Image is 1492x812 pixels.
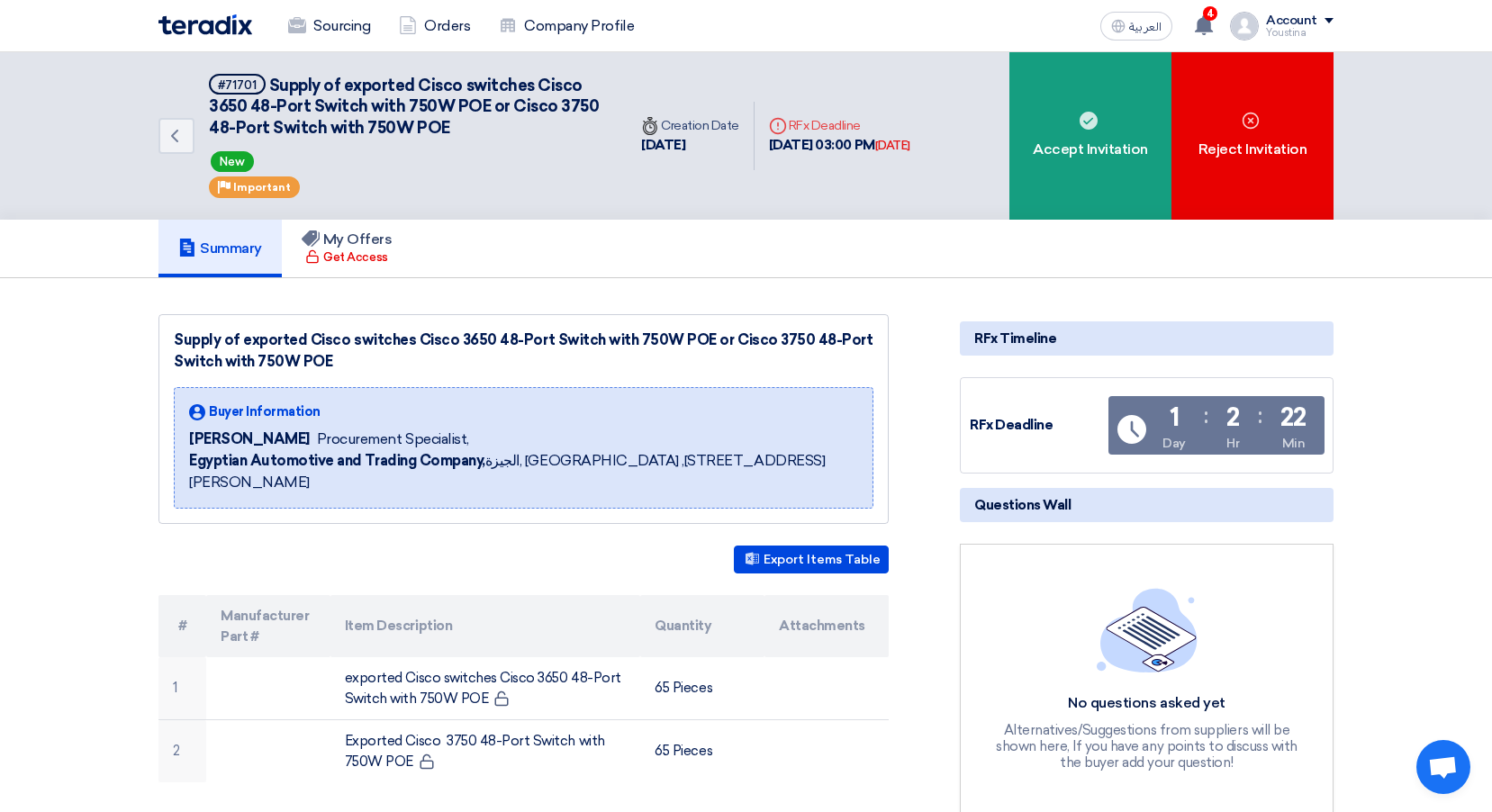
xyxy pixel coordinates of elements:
div: RFx Deadline [769,116,910,135]
b: Egyptian Automotive and Trading Company, [189,452,485,469]
a: Summary [158,220,282,277]
img: profile_test.png [1230,12,1259,41]
th: Quantity [640,595,764,657]
h5: Summary [178,239,262,257]
div: : [1258,400,1262,432]
div: Alternatives/Suggestions from suppliers will be shown here, If you have any points to discuss wit... [994,722,1300,771]
span: New [211,151,254,172]
div: Open chat [1416,740,1470,794]
a: Company Profile [484,6,648,46]
th: Item Description [330,595,641,657]
div: : [1204,400,1208,432]
span: Important [233,181,291,194]
span: Procurement Specialist, [317,429,469,450]
div: [DATE] [641,135,739,156]
th: # [158,595,206,657]
div: Get Access [305,248,387,266]
h5: Supply of exported Cisco switches Cisco 3650 48-Port Switch with 750W POE or Cisco 3750 48-Port S... [209,74,605,139]
img: Teradix logo [158,14,252,35]
div: Reject Invitation [1171,52,1334,220]
div: [DATE] 03:00 PM [769,135,910,156]
span: [PERSON_NAME] [189,429,310,450]
div: RFx Deadline [970,415,1105,436]
button: العربية [1100,12,1172,41]
span: Supply of exported Cisco switches Cisco 3650 48-Port Switch with 750W POE or Cisco 3750 48-Port S... [209,76,599,138]
div: #71701 [218,79,257,91]
div: Min [1282,434,1306,453]
a: Orders [384,6,484,46]
td: 65 Pieces [640,657,764,720]
div: 2 [1226,405,1240,430]
span: 4 [1203,6,1217,21]
div: Supply of exported Cisco switches Cisco 3650 48-Port Switch with 750W POE or Cisco 3750 48-Port S... [174,329,873,373]
div: No questions asked yet [994,694,1300,713]
td: 65 Pieces [640,720,764,783]
div: Youstina [1266,28,1334,38]
div: Hr [1226,434,1239,453]
span: العربية [1129,21,1162,33]
div: Accept Invitation [1009,52,1171,220]
img: empty_state_list.svg [1097,588,1198,672]
a: My Offers Get Access [282,220,412,277]
h5: My Offers [302,230,393,248]
th: Attachments [764,595,889,657]
span: الجيزة, [GEOGRAPHIC_DATA] ,[STREET_ADDRESS][PERSON_NAME] [189,450,858,493]
div: Account [1266,14,1317,29]
td: Exported Cisco 3750 48-Port Switch with 750W POE [330,720,641,783]
th: Manufacturer Part # [206,595,330,657]
div: [DATE] [875,137,910,155]
td: 2 [158,720,206,783]
div: 22 [1280,405,1307,430]
div: Creation Date [641,116,739,135]
a: Sourcing [274,6,384,46]
div: 1 [1170,405,1180,430]
td: 1 [158,657,206,720]
span: Questions Wall [974,495,1071,515]
td: exported Cisco switches Cisco 3650 48-Port Switch with 750W POE [330,657,641,720]
span: Buyer Information [209,402,321,421]
div: Day [1162,434,1186,453]
div: RFx Timeline [960,321,1334,356]
button: Export Items Table [734,546,889,573]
